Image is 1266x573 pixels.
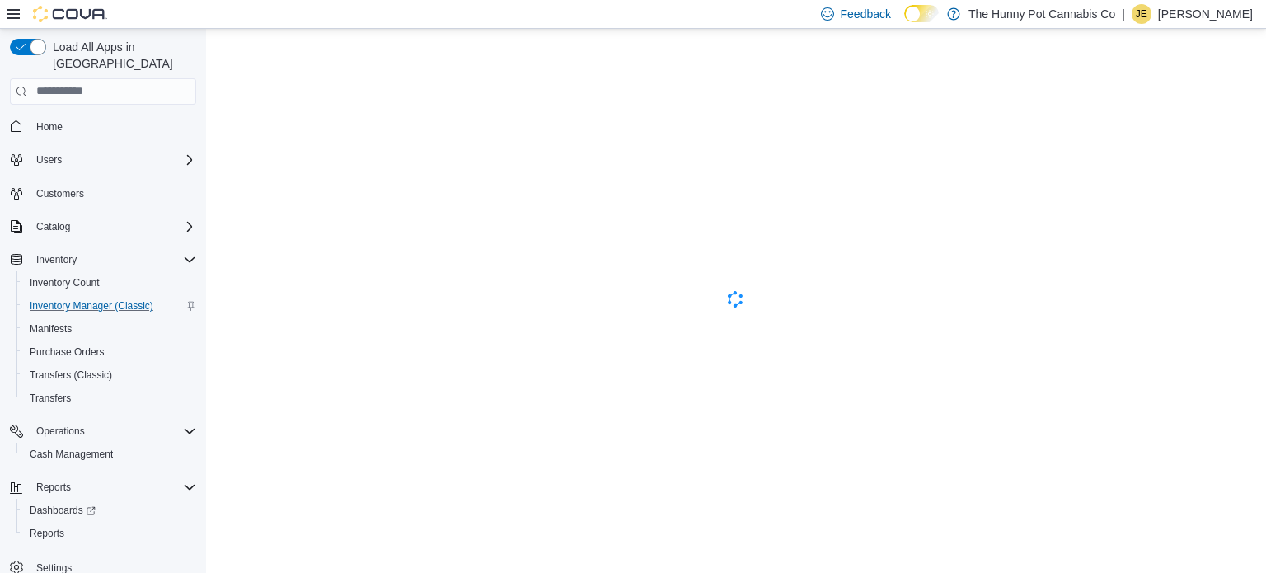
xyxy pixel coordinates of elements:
span: Feedback [841,6,891,22]
a: Inventory Count [23,273,106,293]
button: Inventory [30,250,83,270]
span: JE [1136,4,1147,24]
a: Transfers (Classic) [23,365,119,385]
a: Dashboards [23,500,102,520]
span: Manifests [30,322,72,336]
a: Inventory Manager (Classic) [23,296,160,316]
button: Catalog [3,215,203,238]
span: Catalog [36,220,70,233]
a: Reports [23,524,71,543]
button: Reports [3,476,203,499]
span: Operations [30,421,196,441]
button: Transfers (Classic) [16,364,203,387]
button: Transfers [16,387,203,410]
span: Catalog [30,217,196,237]
button: Users [30,150,68,170]
a: Transfers [23,388,77,408]
button: Reports [30,477,77,497]
button: Catalog [30,217,77,237]
span: Operations [36,425,85,438]
p: [PERSON_NAME] [1158,4,1253,24]
span: Purchase Orders [23,342,196,362]
a: Home [30,117,69,137]
span: Inventory [36,253,77,266]
input: Dark Mode [904,5,939,22]
img: Cova [33,6,107,22]
span: Dark Mode [904,22,905,23]
span: Reports [36,481,71,494]
button: Inventory Manager (Classic) [16,294,203,317]
span: Transfers (Classic) [30,369,112,382]
span: Transfers [23,388,196,408]
span: Inventory Manager (Classic) [23,296,196,316]
span: Inventory [30,250,196,270]
span: Reports [30,527,64,540]
button: Inventory Count [16,271,203,294]
span: Transfers (Classic) [23,365,196,385]
span: Customers [36,187,84,200]
button: Inventory [3,248,203,271]
span: Home [36,120,63,134]
span: Cash Management [30,448,113,461]
span: Cash Management [23,444,196,464]
button: Operations [30,421,91,441]
button: Manifests [16,317,203,341]
span: Reports [30,477,196,497]
button: Cash Management [16,443,203,466]
span: Reports [23,524,196,543]
a: Purchase Orders [23,342,111,362]
a: Customers [30,184,91,204]
span: Load All Apps in [GEOGRAPHIC_DATA] [46,39,196,72]
a: Cash Management [23,444,120,464]
span: Transfers [30,392,71,405]
span: Users [30,150,196,170]
p: | [1122,4,1125,24]
span: Dashboards [23,500,196,520]
span: Home [30,116,196,137]
button: Purchase Orders [16,341,203,364]
span: Dashboards [30,504,96,517]
a: Manifests [23,319,78,339]
span: Inventory Manager (Classic) [30,299,153,312]
button: Home [3,115,203,139]
a: Dashboards [16,499,203,522]
span: Manifests [23,319,196,339]
button: Customers [3,181,203,205]
span: Users [36,153,62,167]
div: Jillian Emerson [1132,4,1151,24]
span: Customers [30,183,196,204]
button: Operations [3,420,203,443]
span: Inventory Count [23,273,196,293]
button: Reports [16,522,203,545]
span: Purchase Orders [30,345,105,359]
button: Users [3,148,203,171]
p: The Hunny Pot Cannabis Co [968,4,1115,24]
span: Inventory Count [30,276,100,289]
